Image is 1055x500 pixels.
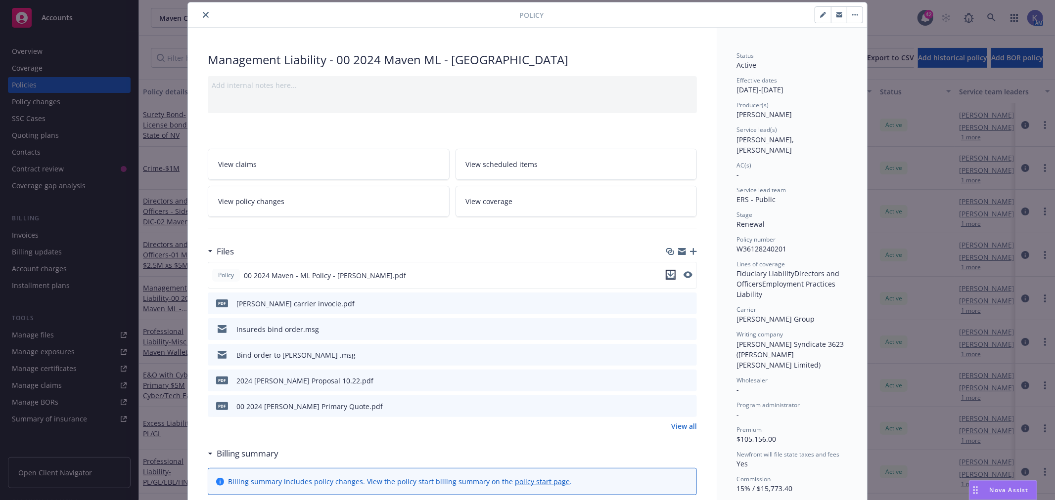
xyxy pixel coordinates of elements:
span: Service lead(s) [736,125,777,134]
span: 15% / $15,773.40 [736,484,792,493]
span: ERS - Public [736,195,776,204]
span: pdf [216,376,228,384]
span: Stage [736,210,752,219]
div: Files [208,245,234,258]
span: Premium [736,425,762,434]
button: download file [666,270,676,280]
button: Nova Assist [969,480,1037,500]
div: Billing summary includes policy changes. View the policy start billing summary on the . [228,476,572,487]
div: Bind order to [PERSON_NAME] .msg [236,350,356,360]
span: Yes [736,459,748,468]
button: preview file [684,271,692,278]
span: Program administrator [736,401,800,409]
span: Newfront will file state taxes and fees [736,450,839,458]
a: View policy changes [208,186,450,217]
span: Renewal [736,219,765,229]
span: Policy [519,10,544,20]
span: Fiduciary Liability [736,269,794,278]
div: Insureds bind order.msg [236,324,319,334]
div: 2024 [PERSON_NAME] Proposal 10.22.pdf [236,375,373,386]
div: Drag to move [969,481,982,500]
span: View policy changes [218,196,284,207]
div: [DATE] - [DATE] [736,76,847,95]
span: W36128240201 [736,244,786,253]
button: preview file [684,298,693,309]
span: pdf [216,299,228,307]
button: preview file [684,324,693,334]
button: download file [668,324,676,334]
span: Service lead team [736,186,786,194]
a: View scheduled items [456,149,697,180]
button: download file [668,375,676,386]
span: View coverage [466,196,513,207]
span: View scheduled items [466,159,538,169]
div: Billing summary [208,447,278,460]
span: Wholesaler [736,376,768,384]
span: pdf [216,402,228,410]
button: preview file [684,270,692,281]
div: [PERSON_NAME] carrier invocie.pdf [236,298,355,309]
span: - [736,410,739,419]
div: Management Liability - 00 2024 Maven ML - [GEOGRAPHIC_DATA] [208,51,697,68]
span: [PERSON_NAME], [PERSON_NAME] [736,135,796,155]
span: Policy number [736,235,776,244]
span: Lines of coverage [736,260,785,268]
span: Nova Assist [990,486,1029,494]
button: download file [666,270,676,281]
span: Policy [216,271,236,280]
span: $105,156.00 [736,434,776,444]
span: Commission [736,475,771,483]
button: download file [668,298,676,309]
a: policy start page [515,477,570,486]
span: Effective dates [736,76,777,84]
button: preview file [684,375,693,386]
h3: Files [217,245,234,258]
span: 00 2024 Maven - ML Policy - [PERSON_NAME].pdf [244,270,406,281]
span: Carrier [736,305,756,314]
span: Producer(s) [736,101,769,109]
span: AC(s) [736,161,751,169]
span: Active [736,60,756,70]
a: View claims [208,149,450,180]
button: download file [668,401,676,412]
button: preview file [684,401,693,412]
span: - [736,385,739,394]
div: Add internal notes here... [212,80,693,90]
span: [PERSON_NAME] Group [736,314,815,324]
button: preview file [684,350,693,360]
span: [PERSON_NAME] Syndicate 3623 ([PERSON_NAME] [PERSON_NAME] Limited) [736,339,846,370]
span: Status [736,51,754,60]
h3: Billing summary [217,447,278,460]
span: Writing company [736,330,783,338]
a: View coverage [456,186,697,217]
span: Directors and Officers [736,269,841,289]
a: View all [671,421,697,431]
span: View claims [218,159,257,169]
div: 00 2024 [PERSON_NAME] Primary Quote.pdf [236,401,383,412]
span: [PERSON_NAME] [736,110,792,119]
button: close [200,9,212,21]
span: Employment Practices Liability [736,279,837,299]
button: download file [668,350,676,360]
span: - [736,170,739,179]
